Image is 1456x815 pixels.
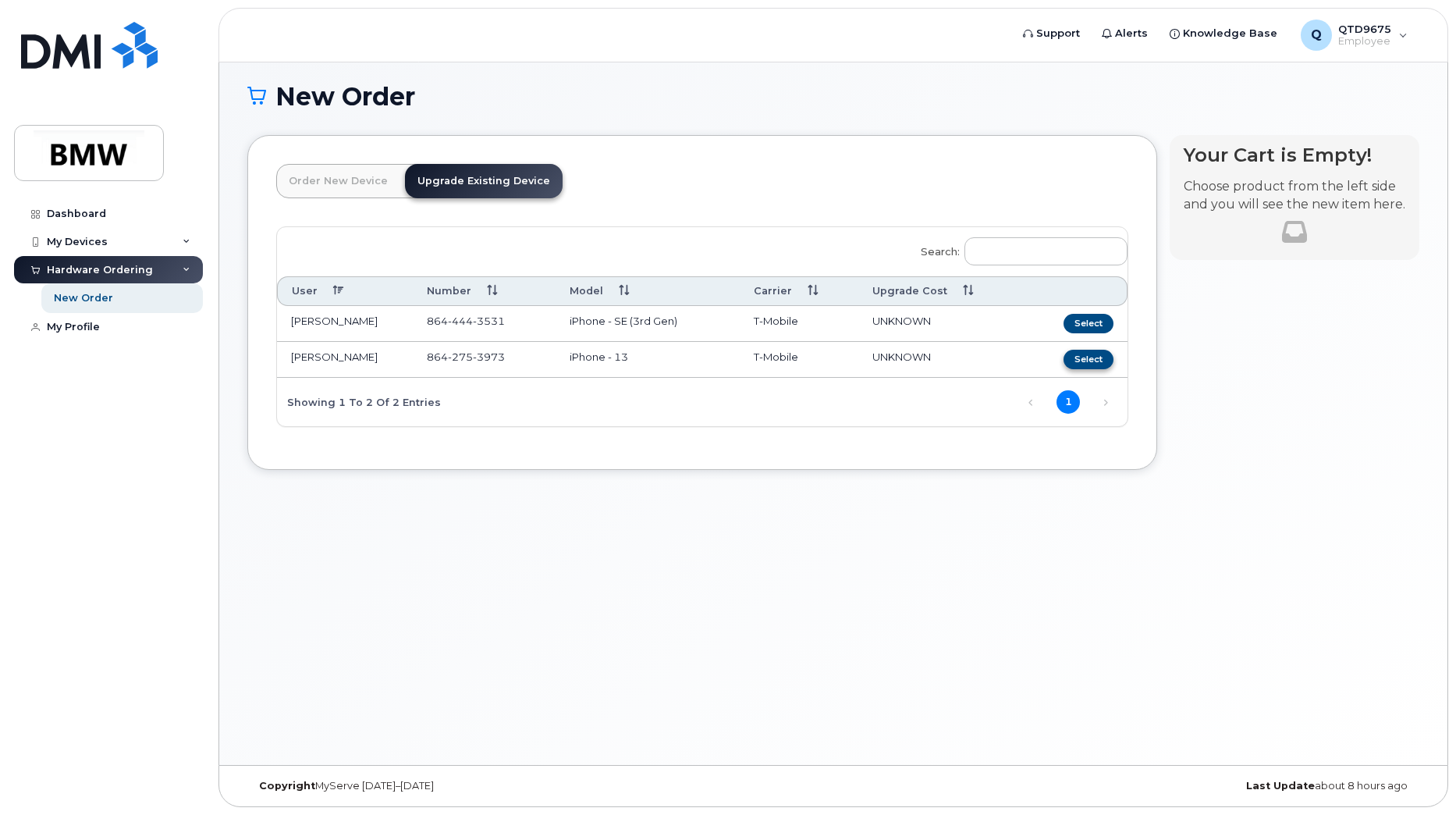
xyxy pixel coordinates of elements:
[740,306,858,342] td: T-Mobile
[556,276,739,305] th: Model: activate to sort column ascending
[872,315,931,327] span: UNKNOWN
[259,780,315,792] strong: Copyright
[277,388,441,415] div: Showing 1 to 2 of 2 entries
[1388,747,1444,803] iframe: Messenger Launcher
[448,351,473,363] span: 275
[740,342,858,378] td: T-Mobile
[911,227,1128,271] label: Search:
[858,276,1025,305] th: Upgrade Cost: activate to sort column ascending
[247,780,638,792] div: MyServe [DATE]–[DATE]
[1091,18,1159,49] a: Alerts
[413,276,556,305] th: Number: activate to sort column ascending
[427,351,505,363] span: 864
[276,164,400,198] a: Order New Device
[473,351,505,363] span: 3973
[1184,144,1405,165] h4: Your Cart is Empty!
[1246,780,1315,792] strong: Last Update
[1338,35,1391,48] span: Employee
[1094,391,1117,415] a: Next
[1115,26,1148,41] span: Alerts
[1028,780,1419,792] div: about 8 hours ago
[1338,23,1391,35] span: QTD9675
[1159,18,1288,49] a: Knowledge Base
[1184,178,1405,214] p: Choose product from the left side and you will see the new item here.
[405,164,563,198] a: Upgrade Existing Device
[1012,18,1091,49] a: Support
[1036,26,1080,41] span: Support
[277,276,413,305] th: User: activate to sort column descending
[964,237,1128,265] input: Search:
[448,315,473,327] span: 444
[427,315,505,327] span: 864
[556,342,739,378] td: iPhone - 13
[556,306,739,342] td: iPhone - SE (3rd Gen)
[1290,20,1419,51] div: QTD9675
[1019,391,1042,415] a: Previous
[740,276,858,305] th: Carrier: activate to sort column ascending
[277,342,413,378] td: [PERSON_NAME]
[1183,26,1277,41] span: Knowledge Base
[1311,26,1322,44] span: Q
[1064,314,1113,333] button: Select
[1056,390,1080,414] a: 1
[473,315,505,327] span: 3531
[1064,350,1113,369] button: Select
[277,306,413,342] td: [PERSON_NAME]
[247,83,1419,110] h1: New Order
[872,351,931,363] span: UNKNOWN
